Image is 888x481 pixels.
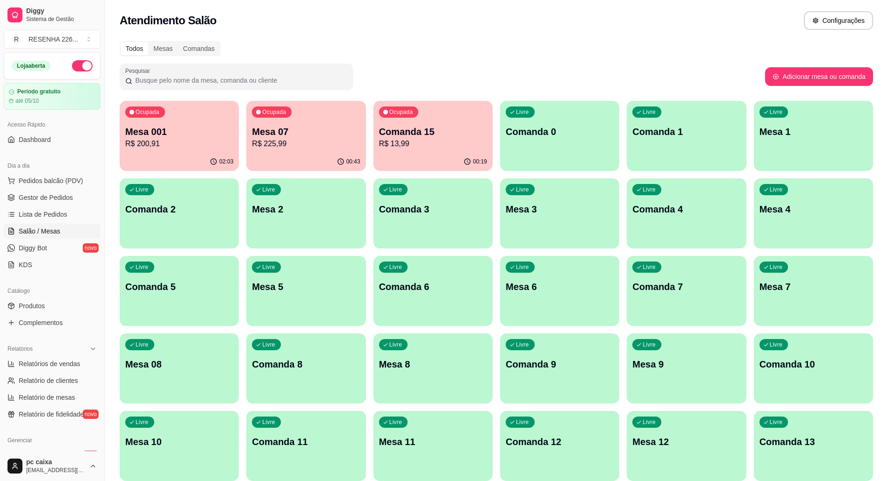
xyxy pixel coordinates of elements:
a: Complementos [4,315,100,330]
p: Comanda 12 [506,435,614,448]
p: Livre [770,341,783,348]
p: Comanda 15 [379,125,487,138]
p: Comanda 9 [506,358,614,371]
a: Gestor de Pedidos [4,190,100,205]
p: Mesa 1 [759,125,867,138]
label: Pesquisar [125,67,153,75]
p: Livre [262,418,275,426]
span: Dashboard [19,135,51,144]
button: Configurações [804,11,873,30]
button: OcupadaMesa 07R$ 225,9900:43 [246,101,365,171]
button: Select a team [4,30,100,49]
button: LivreComanda 11 [246,411,365,481]
span: Produtos [19,301,45,311]
span: Relatórios de vendas [19,359,80,368]
p: Livre [643,186,656,193]
p: Comanda 7 [632,280,740,293]
p: Livre [136,418,149,426]
button: LivreComanda 9 [500,333,619,403]
article: até 05/10 [15,97,39,105]
span: Diggy [26,7,97,15]
button: OcupadaComanda 15R$ 13,9900:19 [373,101,493,171]
p: 00:43 [346,158,360,165]
p: Comanda 6 [379,280,487,293]
p: Livre [643,341,656,348]
button: LivreComanda 7 [627,256,746,326]
div: Gerenciar [4,433,100,448]
span: pc caixa [26,458,86,467]
a: Relatório de mesas [4,390,100,405]
button: LivreMesa 12 [627,411,746,481]
p: Mesa 001 [125,125,233,138]
button: LivreComanda 8 [246,333,365,403]
a: Relatório de clientes [4,373,100,388]
p: Mesa 8 [379,358,487,371]
input: Pesquisar [132,76,348,85]
p: Mesa 4 [759,203,867,216]
p: Ocupada [262,108,286,116]
p: Livre [516,341,529,348]
button: LivreMesa 10 [120,411,239,481]
p: Livre [389,418,402,426]
button: LivreMesa 9 [627,333,746,403]
button: LivreMesa 08 [120,333,239,403]
button: LivreComanda 0 [500,101,619,171]
span: Relatório de mesas [19,393,75,402]
p: Livre [262,341,275,348]
span: Salão / Mesas [19,226,60,236]
span: Lista de Pedidos [19,210,67,219]
button: LivreComanda 5 [120,256,239,326]
p: Livre [516,108,529,116]
button: LivreMesa 6 [500,256,619,326]
p: R$ 200,91 [125,138,233,149]
p: Mesa 07 [252,125,360,138]
div: Acesso Rápido [4,117,100,132]
div: Mesas [148,42,178,55]
span: R [12,35,21,44]
p: Mesa 3 [506,203,614,216]
span: Gestor de Pedidos [19,193,73,202]
button: LivreMesa 4 [754,178,873,248]
p: Mesa 10 [125,435,233,448]
button: LivreMesa 2 [246,178,365,248]
button: LivreMesa 3 [500,178,619,248]
p: Livre [262,186,275,193]
a: Período gratuitoaté 05/10 [4,83,100,110]
button: LivreMesa 11 [373,411,493,481]
div: Dia a dia [4,158,100,173]
div: Catálogo [4,283,100,298]
p: Comanda 13 [759,435,867,448]
div: Loja aberta [12,61,50,71]
p: Livre [516,263,529,271]
button: Pedidos balcão (PDV) [4,173,100,188]
p: Comanda 0 [506,125,614,138]
p: Livre [643,263,656,271]
button: LivreMesa 1 [754,101,873,171]
p: R$ 225,99 [252,138,360,149]
p: Livre [516,418,529,426]
p: Livre [136,263,149,271]
p: Livre [389,186,402,193]
button: LivreComanda 1 [627,101,746,171]
p: Livre [389,341,402,348]
p: Livre [770,108,783,116]
span: [EMAIL_ADDRESS][DOMAIN_NAME] [26,467,86,474]
article: Período gratuito [17,88,61,95]
span: Entregadores [19,451,58,460]
p: Ocupada [389,108,413,116]
button: LivreComanda 4 [627,178,746,248]
p: Comanda 5 [125,280,233,293]
p: Comanda 2 [125,203,233,216]
button: pc caixa[EMAIL_ADDRESS][DOMAIN_NAME] [4,455,100,477]
p: Livre [262,263,275,271]
button: LivreMesa 5 [246,256,365,326]
a: Relatório de fidelidadenovo [4,407,100,422]
p: Livre [770,263,783,271]
p: Livre [770,186,783,193]
button: LivreComanda 12 [500,411,619,481]
a: Diggy Botnovo [4,240,100,255]
span: Sistema de Gestão [26,15,97,23]
a: Produtos [4,298,100,313]
p: Mesa 6 [506,280,614,293]
p: Mesa 5 [252,280,360,293]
